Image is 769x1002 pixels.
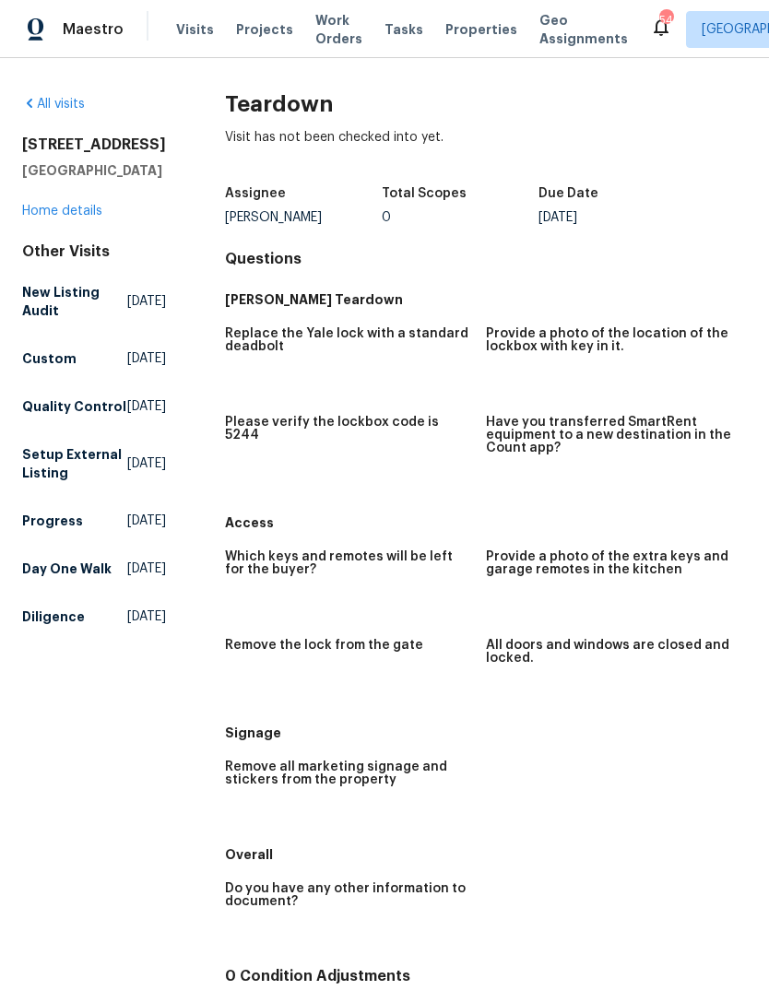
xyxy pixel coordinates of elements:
[22,438,166,489] a: Setup External Listing[DATE]
[22,283,127,320] h5: New Listing Audit
[22,552,166,585] a: Day One Walk[DATE]
[225,290,747,309] h5: [PERSON_NAME] Teardown
[22,205,102,218] a: Home details
[22,607,85,626] h5: Diligence
[225,416,471,442] h5: Please verify the lockbox code is 5244
[659,11,672,29] div: 54
[225,882,471,908] h5: Do you have any other information to document?
[315,11,362,48] span: Work Orders
[236,20,293,39] span: Projects
[538,187,598,200] h5: Due Date
[486,639,732,665] h5: All doors and windows are closed and locked.
[382,211,538,224] div: 0
[22,390,166,423] a: Quality Control[DATE]
[22,98,85,111] a: All visits
[225,845,747,864] h5: Overall
[22,445,127,482] h5: Setup External Listing
[22,600,166,633] a: Diligence[DATE]
[127,349,166,368] span: [DATE]
[225,724,747,742] h5: Signage
[63,20,124,39] span: Maestro
[384,23,423,36] span: Tasks
[22,560,112,578] h5: Day One Walk
[225,187,286,200] h5: Assignee
[225,250,747,268] h4: Questions
[486,550,732,576] h5: Provide a photo of the extra keys and garage remotes in the kitchen
[225,760,471,786] h5: Remove all marketing signage and stickers from the property
[382,187,467,200] h5: Total Scopes
[22,504,166,537] a: Progress[DATE]
[22,276,166,327] a: New Listing Audit[DATE]
[538,211,695,224] div: [DATE]
[225,513,747,532] h5: Access
[22,512,83,530] h5: Progress
[127,292,166,311] span: [DATE]
[225,327,471,353] h5: Replace the Yale lock with a standard deadbolt
[22,342,166,375] a: Custom[DATE]
[127,512,166,530] span: [DATE]
[225,95,747,113] h2: Teardown
[539,11,628,48] span: Geo Assignments
[225,211,382,224] div: [PERSON_NAME]
[22,349,77,368] h5: Custom
[176,20,214,39] span: Visits
[445,20,517,39] span: Properties
[486,416,732,454] h5: Have you transferred SmartRent equipment to a new destination in the Count app?
[22,397,126,416] h5: Quality Control
[127,607,166,626] span: [DATE]
[486,327,732,353] h5: Provide a photo of the location of the lockbox with key in it.
[127,560,166,578] span: [DATE]
[225,967,747,985] h4: 0 Condition Adjustments
[225,639,423,652] h5: Remove the lock from the gate
[22,242,166,261] div: Other Visits
[22,161,166,180] h5: [GEOGRAPHIC_DATA]
[225,550,471,576] h5: Which keys and remotes will be left for the buyer?
[22,136,166,154] h2: [STREET_ADDRESS]
[127,397,166,416] span: [DATE]
[225,128,747,176] div: Visit has not been checked into yet.
[127,454,166,473] span: [DATE]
